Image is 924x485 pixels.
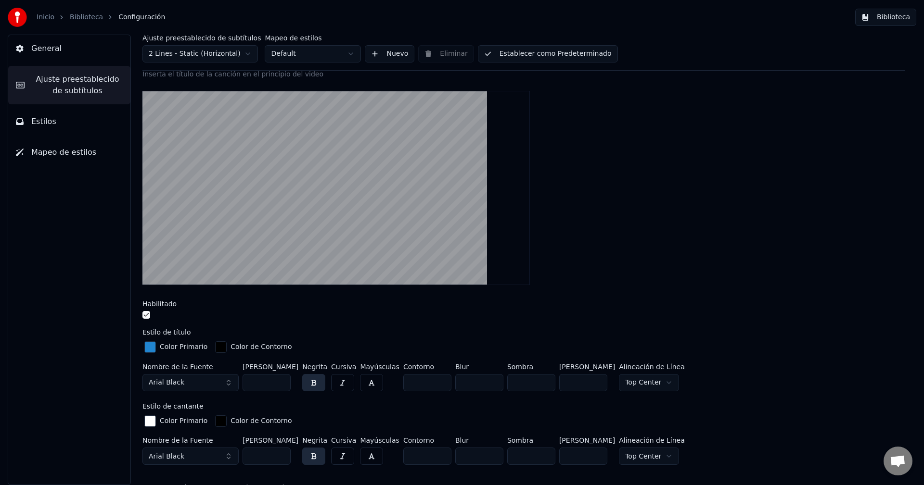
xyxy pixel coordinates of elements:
button: Mapeo de estilos [8,139,130,166]
span: Configuración [118,12,165,22]
button: Color de Contorno [213,339,294,355]
img: youka [8,8,27,27]
button: Establecer como Predeterminado [478,45,618,62]
span: Arial Black [149,452,184,461]
label: [PERSON_NAME] [559,363,615,370]
label: Negrita [302,363,327,370]
label: Habilitado [142,300,177,307]
a: Inicio [37,12,54,22]
label: Estilo de título [142,329,191,336]
span: Mapeo de estilos [31,147,96,158]
button: General [8,35,130,62]
div: Color de Contorno [231,416,292,426]
div: Inserta el título de la canción en el principio del video [142,70,905,79]
label: Blur [455,437,503,444]
label: [PERSON_NAME] [559,437,615,444]
label: Sombra [507,437,555,444]
a: Chat abierto [884,447,912,475]
span: General [31,43,62,54]
label: Nombre de la Fuente [142,437,239,444]
button: Biblioteca [855,9,916,26]
div: Color Primario [160,416,207,426]
label: Mapeo de estilos [265,35,361,41]
nav: breadcrumb [37,12,165,22]
label: Cursiva [331,437,356,444]
label: Mayúsculas [360,437,399,444]
div: Color Primario [160,342,207,352]
label: Alineación de Línea [619,363,685,370]
label: Mayúsculas [360,363,399,370]
label: Negrita [302,437,327,444]
label: Nombre de la Fuente [142,363,239,370]
label: Alineación de Línea [619,437,685,444]
label: [PERSON_NAME] [243,437,298,444]
button: Nuevo [365,45,414,62]
button: Ajuste preestablecido de subtítulos [8,66,130,104]
label: Contorno [403,437,451,444]
a: Biblioteca [70,12,103,22]
span: Estilos [31,116,56,127]
span: Ajuste preestablecido de subtítulos [32,74,123,97]
label: Contorno [403,363,451,370]
label: Estilo de cantante [142,403,204,410]
button: Estilos [8,108,130,135]
div: Color de Contorno [231,342,292,352]
label: [PERSON_NAME] [243,363,298,370]
button: Color Primario [142,339,209,355]
span: Arial Black [149,378,184,387]
label: Ajuste preestablecido de subtítulos [142,35,261,41]
label: Blur [455,363,503,370]
label: Cursiva [331,363,356,370]
button: Color Primario [142,413,209,429]
label: Sombra [507,363,555,370]
button: Color de Contorno [213,413,294,429]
